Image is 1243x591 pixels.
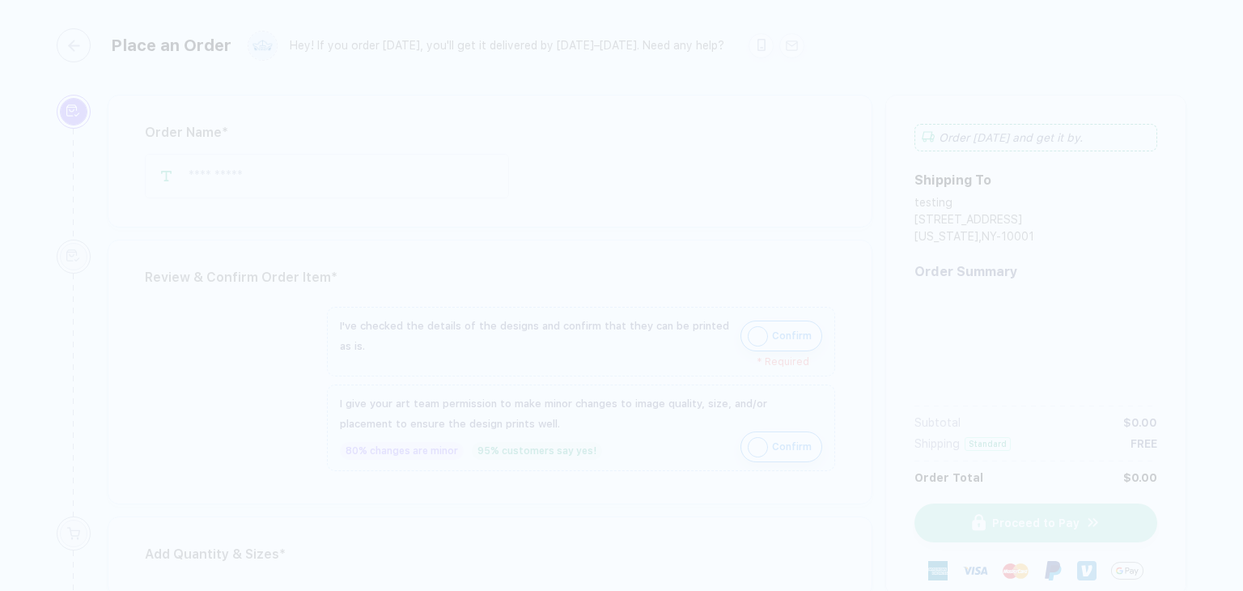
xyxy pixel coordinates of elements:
[1123,471,1157,484] div: $0.00
[145,542,835,568] div: Add Quantity & Sizes
[290,39,724,53] div: Hey! If you order [DATE], you'll get it delivered by [DATE]–[DATE]. Need any help?
[340,393,822,434] div: I give your art team permission to make minor changes to image quality, size, and/or placement to...
[340,356,809,368] div: * Required
[1043,561,1063,580] img: Paypal
[962,558,988,584] img: visa
[340,316,732,356] div: I've checked the details of the designs and confirm that they can be printed as is.
[740,321,822,351] button: iconConfirm
[914,230,1034,247] div: [US_STATE] , NY - 10001
[914,172,991,188] div: Shipping To
[748,326,768,347] img: icon
[340,442,464,460] div: 80% changes are minor
[111,36,231,55] div: Place an Order
[914,213,1034,230] div: [STREET_ADDRESS]
[965,437,1011,451] div: Standard
[1077,561,1097,580] img: Venmo
[914,471,983,484] div: Order Total
[914,264,1157,279] div: Order Summary
[914,124,1157,151] div: Order [DATE] and get it by .
[740,432,822,462] button: iconConfirm
[914,416,961,429] div: Subtotal
[1003,558,1029,584] img: master-card
[145,120,835,146] div: Order Name
[914,437,960,450] div: Shipping
[1111,555,1143,587] img: GPay
[772,434,812,460] span: Confirm
[145,265,835,291] div: Review & Confirm Order Item
[928,561,948,580] img: express
[914,196,1034,213] div: testing
[772,323,812,349] span: Confirm
[1131,437,1157,450] div: FREE
[748,437,768,457] img: icon
[1123,416,1157,429] div: $0.00
[248,32,277,60] img: user profile
[472,442,602,460] div: 95% customers say yes!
